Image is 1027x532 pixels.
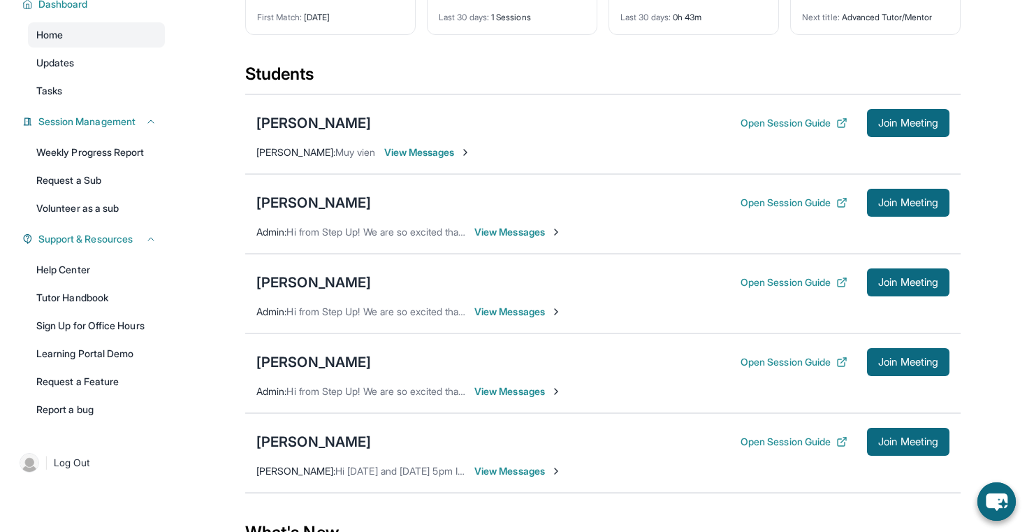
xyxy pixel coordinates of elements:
[551,386,562,397] img: Chevron-Right
[335,465,541,477] span: Hi [DATE] and [DATE] 5pm Is that fine with you
[741,196,847,210] button: Open Session Guide
[28,257,165,282] a: Help Center
[45,454,48,471] span: |
[741,435,847,449] button: Open Session Guide
[256,465,335,477] span: [PERSON_NAME] :
[256,305,286,317] span: Admin :
[474,225,562,239] span: View Messages
[28,50,165,76] a: Updates
[20,453,39,473] img: user-img
[439,3,585,23] div: 1 Sessions
[33,115,156,129] button: Session Management
[256,273,371,292] div: [PERSON_NAME]
[256,385,286,397] span: Admin :
[551,227,562,238] img: Chevron-Right
[28,369,165,394] a: Request a Feature
[256,432,371,452] div: [PERSON_NAME]
[335,146,376,158] span: Muy vien
[36,56,75,70] span: Updates
[620,12,671,22] span: Last 30 days :
[551,306,562,317] img: Chevron-Right
[257,3,404,23] div: [DATE]
[878,199,938,207] span: Join Meeting
[256,113,371,133] div: [PERSON_NAME]
[867,348,949,376] button: Join Meeting
[256,146,335,158] span: [PERSON_NAME] :
[741,355,847,369] button: Open Session Guide
[28,341,165,366] a: Learning Portal Demo
[256,352,371,372] div: [PERSON_NAME]
[28,22,165,48] a: Home
[878,358,938,366] span: Join Meeting
[878,438,938,446] span: Join Meeting
[54,456,90,470] span: Log Out
[28,168,165,193] a: Request a Sub
[28,397,165,422] a: Report a bug
[474,305,562,319] span: View Messages
[802,3,949,23] div: Advanced Tutor/Mentor
[439,12,489,22] span: Last 30 days :
[741,275,847,289] button: Open Session Guide
[256,226,286,238] span: Admin :
[878,278,938,287] span: Join Meeting
[867,109,949,137] button: Join Meeting
[977,482,1016,521] button: chat-button
[36,28,63,42] span: Home
[38,232,133,246] span: Support & Resources
[28,140,165,165] a: Weekly Progress Report
[878,119,938,127] span: Join Meeting
[28,196,165,221] a: Volunteer as a sub
[867,428,949,456] button: Join Meeting
[14,447,165,478] a: |Log Out
[867,189,949,217] button: Join Meeting
[38,115,136,129] span: Session Management
[36,84,62,98] span: Tasks
[460,147,471,158] img: Chevron-Right
[28,313,165,338] a: Sign Up for Office Hours
[474,384,562,398] span: View Messages
[28,285,165,310] a: Tutor Handbook
[741,116,847,130] button: Open Session Guide
[867,268,949,296] button: Join Meeting
[257,12,302,22] span: First Match :
[33,232,156,246] button: Support & Resources
[384,145,472,159] span: View Messages
[620,3,767,23] div: 0h 43m
[245,63,961,94] div: Students
[256,193,371,213] div: [PERSON_NAME]
[551,466,562,477] img: Chevron-Right
[802,12,840,22] span: Next title :
[474,464,562,478] span: View Messages
[28,78,165,103] a: Tasks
